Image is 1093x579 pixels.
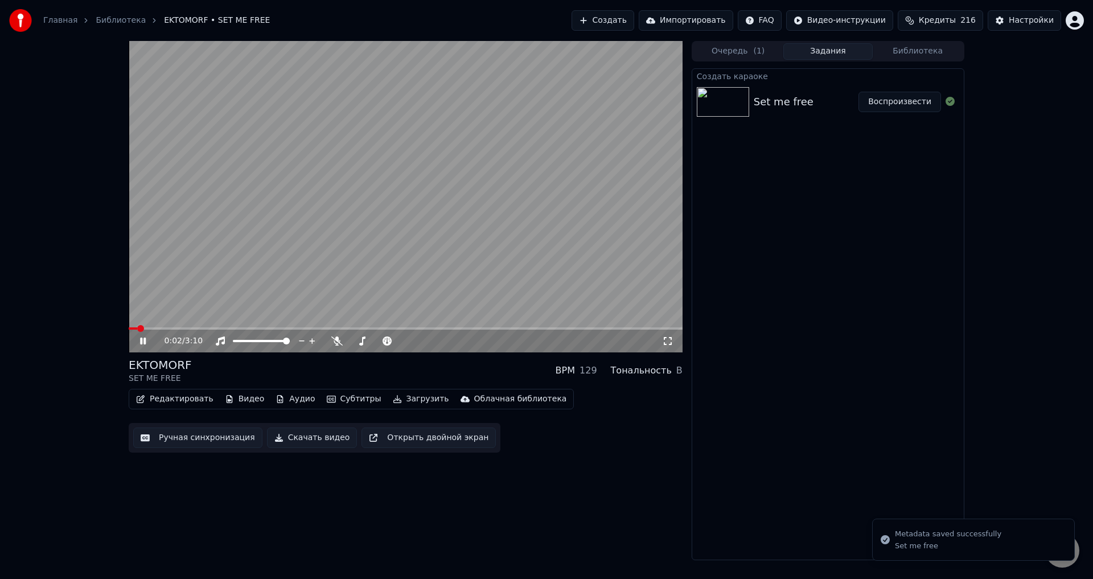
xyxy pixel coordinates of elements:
[692,69,964,83] div: Создать караоке
[1009,15,1054,26] div: Настройки
[693,43,783,60] button: Очередь
[572,10,634,31] button: Создать
[388,391,454,407] button: Загрузить
[474,393,567,405] div: Облачная библиотека
[960,15,976,26] span: 216
[129,357,192,373] div: EKTOMORF
[165,335,182,347] span: 0:02
[786,10,893,31] button: Видео-инструкции
[164,15,270,26] span: EKTOMORF • SET ME FREE
[895,528,1001,540] div: Metadata saved successfully
[858,92,941,112] button: Воспроизвести
[165,335,192,347] div: /
[580,364,597,377] div: 129
[754,94,813,110] div: Set me free
[185,335,203,347] span: 3:10
[919,15,956,26] span: Кредиты
[895,541,1001,551] div: Set me free
[988,10,1061,31] button: Настройки
[611,364,672,377] div: Тональность
[322,391,386,407] button: Субтитры
[132,391,218,407] button: Редактировать
[129,373,192,384] div: SET ME FREE
[873,43,963,60] button: Библиотека
[9,9,32,32] img: youka
[271,391,319,407] button: Аудио
[133,428,262,448] button: Ручная синхронизация
[267,428,358,448] button: Скачать видео
[96,15,146,26] a: Библиотека
[783,43,873,60] button: Задания
[738,10,782,31] button: FAQ
[753,46,765,57] span: ( 1 )
[676,364,683,377] div: B
[556,364,575,377] div: BPM
[361,428,496,448] button: Открыть двойной экран
[898,10,983,31] button: Кредиты216
[43,15,270,26] nav: breadcrumb
[220,391,269,407] button: Видео
[43,15,77,26] a: Главная
[639,10,733,31] button: Импортировать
